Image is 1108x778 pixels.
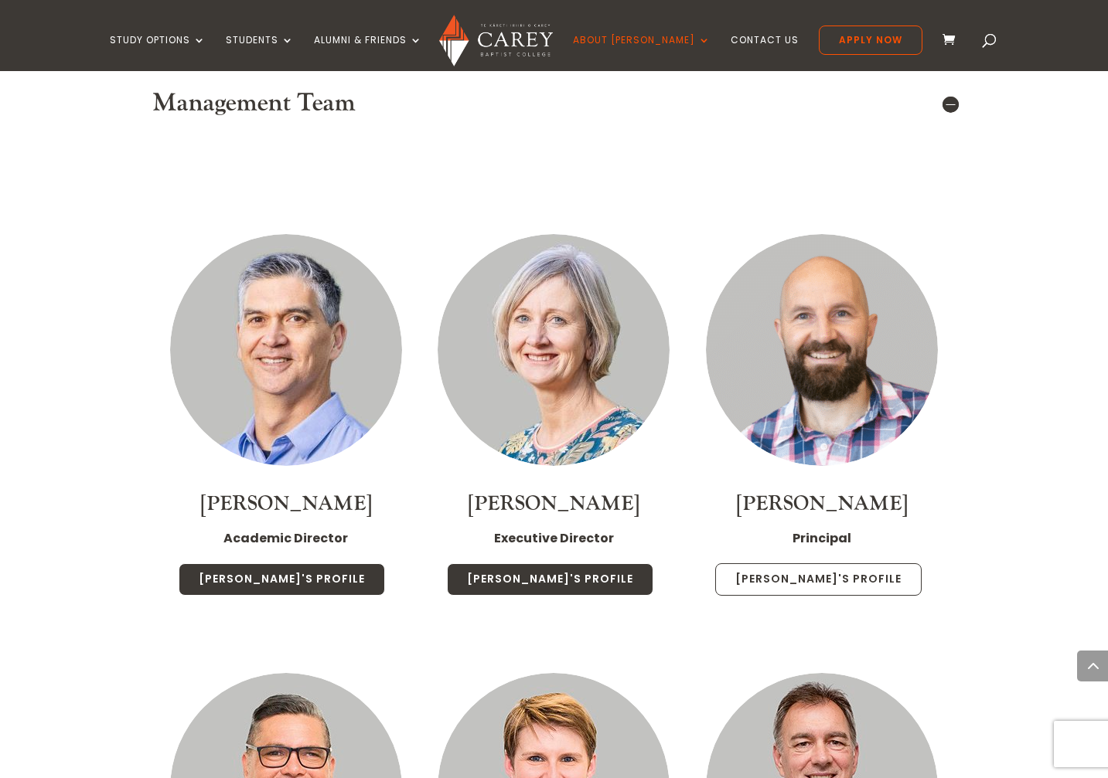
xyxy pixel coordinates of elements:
[573,35,711,71] a: About [PERSON_NAME]
[793,529,851,547] strong: Principal
[170,234,402,466] img: Rob Ayres_300x300
[715,563,922,596] a: [PERSON_NAME]'s Profile
[110,35,206,71] a: Study Options
[226,35,294,71] a: Students
[314,35,422,71] a: Alumni & Friends
[438,234,670,466] img: Staff Thumbnail - Chris Berry
[179,563,385,596] a: [PERSON_NAME]'s Profile
[200,491,372,517] a: [PERSON_NAME]
[494,529,614,547] strong: Executive Director
[736,491,908,517] a: [PERSON_NAME]
[223,529,348,547] strong: Academic Director
[152,89,956,118] h5: Management Team
[447,563,653,596] a: [PERSON_NAME]'s Profile
[706,234,938,466] img: Paul Jones (300 x 300px)
[468,491,639,517] a: [PERSON_NAME]
[731,35,799,71] a: Contact Us
[819,25,922,55] a: Apply Now
[439,15,553,66] img: Carey Baptist College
